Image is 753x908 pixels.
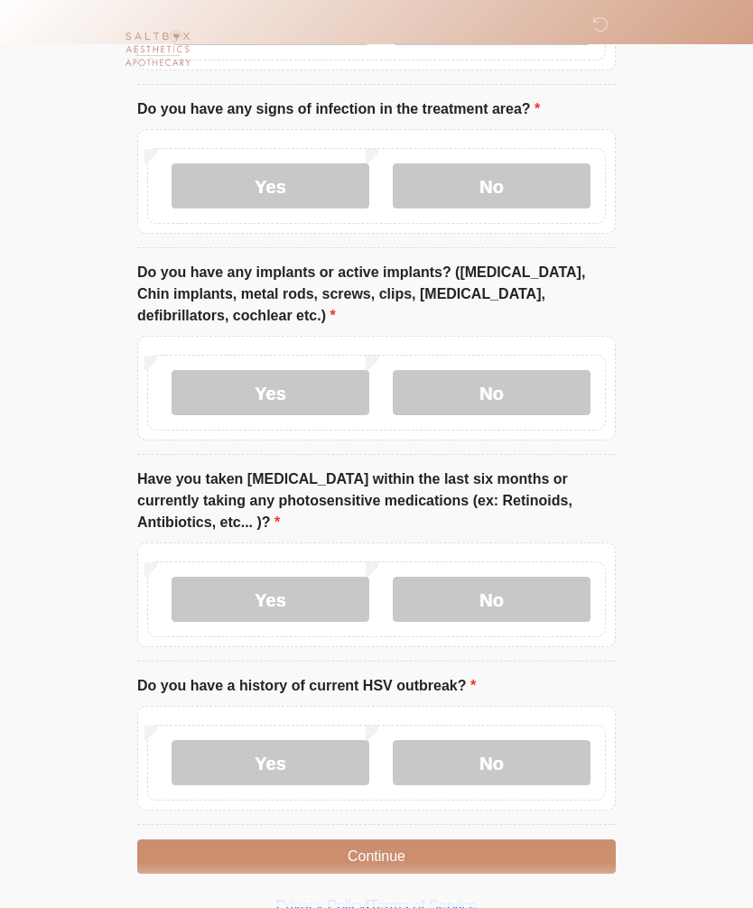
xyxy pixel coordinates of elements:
[393,164,590,209] label: No
[393,741,590,786] label: No
[137,469,616,534] label: Have you taken [MEDICAL_DATA] within the last six months or currently taking any photosensitive m...
[172,164,369,209] label: Yes
[137,676,476,698] label: Do you have a history of current HSV outbreak?
[137,99,540,121] label: Do you have any signs of infection in the treatment area?
[137,263,616,328] label: Do you have any implants or active implants? ([MEDICAL_DATA], Chin implants, metal rods, screws, ...
[172,741,369,786] label: Yes
[393,578,590,623] label: No
[393,371,590,416] label: No
[172,578,369,623] label: Yes
[137,840,616,875] button: Continue
[172,371,369,416] label: Yes
[119,14,196,90] img: Saltbox Aesthetics Logo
